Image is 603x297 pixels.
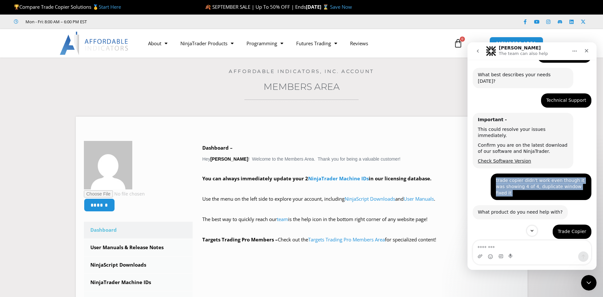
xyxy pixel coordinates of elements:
[344,36,375,51] a: Reviews
[264,81,340,92] a: Members Area
[60,32,129,55] img: LogoAI | Affordable Indicators – NinjaTrader
[84,239,193,256] a: User Manuals & Release Notes
[202,143,519,244] div: Hey ! Welcome to the Members Area. Thank you for being a valuable customer!
[202,195,519,213] p: Use the menu on the left side to explore your account, including and .
[467,42,597,270] iframe: Intercom live chat
[277,216,288,222] a: team
[14,5,19,9] img: 🏆
[330,4,352,10] a: Save Now
[84,274,193,291] a: NinjaTrader Machine IDs
[460,37,465,42] span: 0
[202,144,233,151] b: Dashboard –
[202,236,278,243] strong: Targets Trading Pro Members –
[306,4,330,10] strong: [DATE] ⌛
[444,34,472,53] a: 0
[404,196,434,202] a: User Manuals
[496,41,537,46] span: MEMBERS AREA
[581,275,597,291] iframe: Intercom live chat
[489,37,543,50] a: MEMBERS AREA
[210,156,248,162] strong: [PERSON_NAME]
[229,68,374,74] a: Affordable Indicators, Inc. Account
[202,215,519,233] p: The best way to quickly reach our is the help icon in the bottom right corner of any website page!
[24,18,87,26] span: Mon - Fri: 8:00 AM – 6:00 PM EST
[142,36,446,51] nav: Menu
[240,36,290,51] a: Programming
[202,235,519,244] p: Check out the for specialized content!
[202,175,431,182] strong: You can always immediately update your 2 in our licensing database.
[308,236,385,243] a: Targets Trading Pro Members Area
[14,4,121,10] span: Compare Trade Copier Solutions 🥇
[96,18,193,25] iframe: Customer reviews powered by Trustpilot
[345,196,395,202] a: NinjaScript Downloads
[308,175,369,182] a: NinjaTrader Machine IDs
[84,257,193,273] a: NinjaScript Downloads
[142,36,174,51] a: About
[84,141,132,189] img: f34f3a31167e59384d58a763e77634dd1142bfe69680121566f87788baf56587
[205,4,306,10] span: 🍂 SEPTEMBER SALE | Up To 50% OFF | Ends
[84,222,193,239] a: Dashboard
[99,4,121,10] a: Start Here
[290,36,344,51] a: Futures Trading
[174,36,240,51] a: NinjaTrader Products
